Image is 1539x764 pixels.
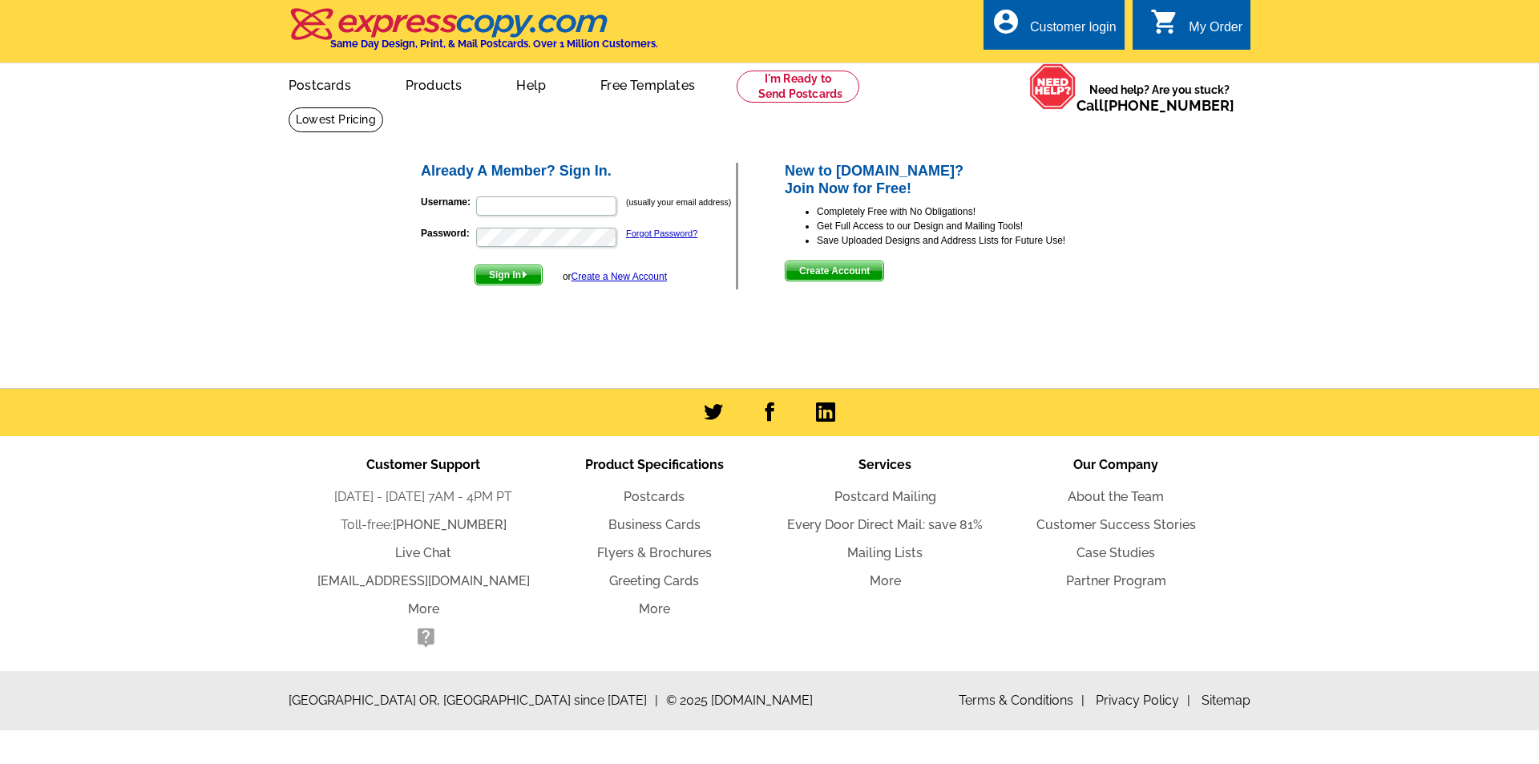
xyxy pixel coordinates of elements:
li: Toll-free: [308,515,539,535]
a: Postcard Mailing [834,489,936,504]
a: Sitemap [1202,693,1250,708]
h2: New to [DOMAIN_NAME]? Join Now for Free! [785,163,1121,197]
span: Services [858,457,911,472]
label: Username: [421,195,475,209]
a: Greeting Cards [609,573,699,588]
img: button-next-arrow-white.png [521,271,528,278]
a: Help [491,65,572,103]
a: account_circle Customer login [992,18,1117,38]
a: Case Studies [1076,545,1155,560]
a: Create a New Account [572,271,667,282]
a: Every Door Direct Mail: save 81% [787,517,983,532]
label: Password: [421,226,475,241]
span: Create Account [786,261,883,281]
small: (usually your email address) [626,197,731,207]
a: More [639,601,670,616]
li: [DATE] - [DATE] 7AM - 4PM PT [308,487,539,507]
a: Terms & Conditions [959,693,1085,708]
a: Live Chat [395,545,451,560]
span: Call [1076,97,1234,114]
a: Postcards [263,65,377,103]
div: or [563,269,667,284]
li: Get Full Access to our Design and Mailing Tools! [817,219,1121,233]
span: © 2025 [DOMAIN_NAME] [666,691,813,710]
li: Save Uploaded Designs and Address Lists for Future Use! [817,233,1121,248]
a: Customer Success Stories [1036,517,1196,532]
span: Product Specifications [585,457,724,472]
div: My Order [1189,20,1242,42]
span: Customer Support [366,457,480,472]
a: [PHONE_NUMBER] [393,517,507,532]
a: [PHONE_NUMBER] [1104,97,1234,114]
a: Postcards [624,489,685,504]
img: help [1029,63,1076,110]
a: More [408,601,439,616]
span: Need help? Are you stuck? [1076,82,1242,114]
span: Sign In [475,265,542,285]
a: Partner Program [1066,573,1166,588]
h4: Same Day Design, Print, & Mail Postcards. Over 1 Million Customers. [330,38,658,50]
a: Products [380,65,488,103]
li: Completely Free with No Obligations! [817,204,1121,219]
a: Business Cards [608,517,701,532]
h2: Already A Member? Sign In. [421,163,736,180]
a: shopping_cart My Order [1150,18,1242,38]
a: About the Team [1068,489,1164,504]
i: shopping_cart [1150,7,1179,36]
span: [GEOGRAPHIC_DATA] OR, [GEOGRAPHIC_DATA] since [DATE] [289,691,658,710]
span: Our Company [1073,457,1158,472]
a: Mailing Lists [847,545,923,560]
div: Customer login [1030,20,1117,42]
a: [EMAIL_ADDRESS][DOMAIN_NAME] [317,573,530,588]
a: More [870,573,901,588]
button: Create Account [785,261,884,281]
a: Privacy Policy [1096,693,1190,708]
i: account_circle [992,7,1020,36]
a: Free Templates [575,65,721,103]
a: Same Day Design, Print, & Mail Postcards. Over 1 Million Customers. [289,19,658,50]
a: Flyers & Brochures [597,545,712,560]
button: Sign In [475,265,543,285]
a: Forgot Password? [626,228,697,238]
